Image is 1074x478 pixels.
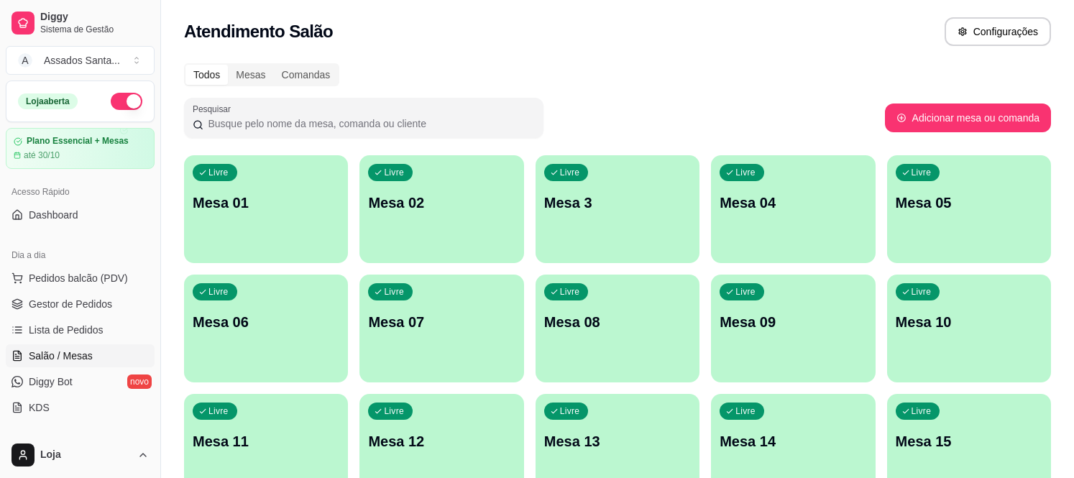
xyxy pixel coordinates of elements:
label: Pesquisar [193,103,236,115]
p: Livre [560,167,580,178]
button: LivreMesa 07 [359,275,523,382]
div: Todos [185,65,228,85]
span: Gestor de Pedidos [29,297,112,311]
button: Pedidos balcão (PDV) [6,267,155,290]
button: LivreMesa 09 [711,275,875,382]
button: Adicionar mesa ou comanda [885,104,1051,132]
button: Configurações [945,17,1051,46]
button: Select a team [6,46,155,75]
a: Dashboard [6,203,155,226]
button: LivreMesa 10 [887,275,1051,382]
p: Mesa 11 [193,431,339,451]
p: Livre [208,286,229,298]
p: Mesa 05 [896,193,1042,213]
span: Pedidos balcão (PDV) [29,271,128,285]
a: Gestor de Pedidos [6,293,155,316]
p: Mesa 07 [368,312,515,332]
button: LivreMesa 02 [359,155,523,263]
p: Mesa 15 [896,431,1042,451]
p: Mesa 08 [544,312,691,332]
p: Mesa 01 [193,193,339,213]
input: Pesquisar [203,116,535,131]
h2: Atendimento Salão [184,20,333,43]
div: Comandas [274,65,339,85]
p: Livre [208,405,229,417]
a: Plano Essencial + Mesasaté 30/10 [6,128,155,169]
p: Mesa 09 [720,312,866,332]
p: Livre [912,167,932,178]
span: Sistema de Gestão [40,24,149,35]
button: Loja [6,438,155,472]
span: Loja [40,449,132,461]
p: Livre [735,286,756,298]
article: Plano Essencial + Mesas [27,136,129,147]
p: Mesa 12 [368,431,515,451]
p: Livre [384,167,404,178]
p: Mesa 14 [720,431,866,451]
p: Livre [912,405,932,417]
a: Salão / Mesas [6,344,155,367]
div: Assados Santa ... [44,53,120,68]
p: Livre [735,167,756,178]
button: LivreMesa 3 [536,155,699,263]
span: KDS [29,400,50,415]
article: até 30/10 [24,150,60,161]
p: Livre [735,405,756,417]
p: Mesa 02 [368,193,515,213]
a: Lista de Pedidos [6,318,155,341]
a: KDS [6,396,155,419]
p: Livre [912,286,932,298]
span: A [18,53,32,68]
button: LivreMesa 06 [184,275,348,382]
span: Salão / Mesas [29,349,93,363]
button: LivreMesa 05 [887,155,1051,263]
p: Mesa 3 [544,193,691,213]
p: Mesa 06 [193,312,339,332]
span: Lista de Pedidos [29,323,104,337]
a: DiggySistema de Gestão [6,6,155,40]
button: LivreMesa 01 [184,155,348,263]
div: Dia a dia [6,244,155,267]
div: Loja aberta [18,93,78,109]
button: LivreMesa 04 [711,155,875,263]
p: Mesa 10 [896,312,1042,332]
a: Diggy Botnovo [6,370,155,393]
p: Livre [208,167,229,178]
p: Livre [560,405,580,417]
span: Diggy [40,11,149,24]
div: Acesso Rápido [6,180,155,203]
span: Diggy Bot [29,374,73,389]
p: Mesa 13 [544,431,691,451]
p: Livre [384,405,404,417]
p: Livre [560,286,580,298]
button: Alterar Status [111,93,142,110]
p: Mesa 04 [720,193,866,213]
span: Dashboard [29,208,78,222]
p: Livre [384,286,404,298]
button: LivreMesa 08 [536,275,699,382]
div: Mesas [228,65,273,85]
